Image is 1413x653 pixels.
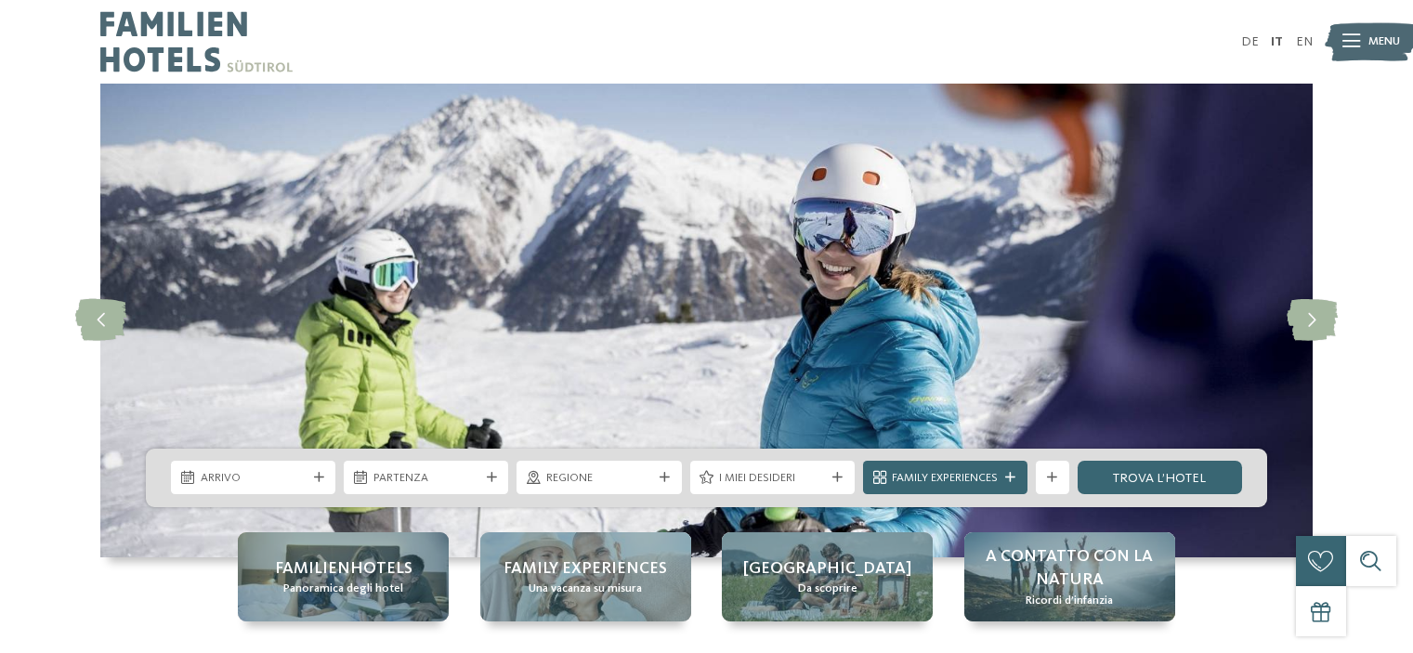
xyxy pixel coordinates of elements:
span: Partenza [373,470,479,487]
a: trova l’hotel [1078,461,1242,494]
span: A contatto con la natura [981,545,1158,592]
span: Familienhotels [275,557,412,581]
img: Hotel sulle piste da sci per bambini: divertimento senza confini [100,84,1313,557]
a: Hotel sulle piste da sci per bambini: divertimento senza confini Family experiences Una vacanza s... [480,532,691,621]
a: Hotel sulle piste da sci per bambini: divertimento senza confini A contatto con la natura Ricordi... [964,532,1175,621]
span: Da scoprire [798,581,857,597]
a: Hotel sulle piste da sci per bambini: divertimento senza confini Familienhotels Panoramica degli ... [238,532,449,621]
a: EN [1296,35,1313,48]
a: IT [1271,35,1283,48]
span: I miei desideri [719,470,825,487]
span: Family Experiences [892,470,998,487]
span: Menu [1368,33,1400,50]
span: Ricordi d’infanzia [1026,593,1113,609]
span: Family experiences [504,557,667,581]
a: DE [1241,35,1259,48]
a: Hotel sulle piste da sci per bambini: divertimento senza confini [GEOGRAPHIC_DATA] Da scoprire [722,532,933,621]
span: Arrivo [201,470,307,487]
span: Panoramica degli hotel [283,581,403,597]
span: [GEOGRAPHIC_DATA] [743,557,911,581]
span: Regione [546,470,652,487]
span: Una vacanza su misura [529,581,642,597]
